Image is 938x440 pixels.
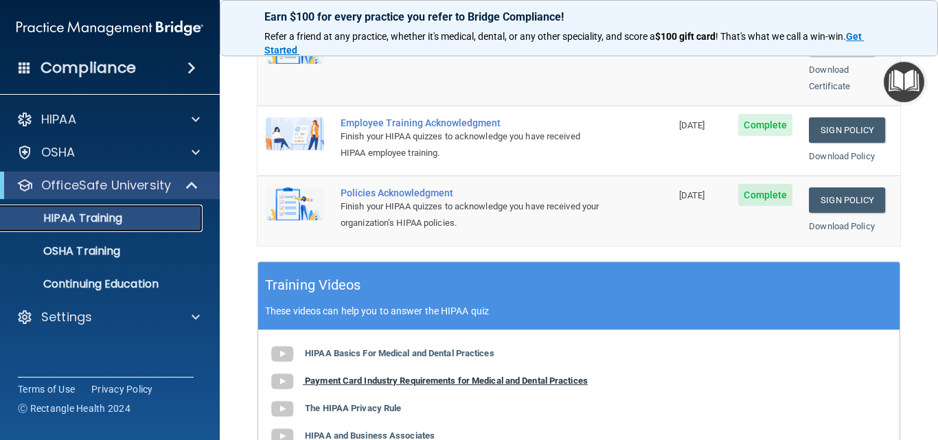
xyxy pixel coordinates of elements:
div: Policies Acknowledgment [341,187,602,198]
button: Open Resource Center [884,62,924,102]
p: HIPAA [41,111,76,128]
div: Employee Training Acknowledgment [341,117,602,128]
a: OSHA [16,144,200,161]
strong: $100 gift card [655,31,716,42]
b: HIPAA Basics For Medical and Dental Practices [305,348,494,358]
p: Settings [41,309,92,325]
a: Sign Policy [809,187,885,213]
a: Settings [16,309,200,325]
span: [DATE] [679,190,705,200]
a: Download Policy [809,221,875,231]
img: PMB logo [16,14,203,42]
a: Privacy Policy [91,382,153,396]
p: OfficeSafe University [41,177,171,194]
img: gray_youtube_icon.38fcd6cc.png [268,368,296,395]
span: ! That's what we call a win-win. [716,31,846,42]
a: HIPAA [16,111,200,128]
a: Download Policy [809,151,875,161]
b: Payment Card Industry Requirements for Medical and Dental Practices [305,375,588,386]
span: Refer a friend at any practice, whether it's medical, dental, or any other speciality, and score a [264,31,655,42]
a: Terms of Use [18,382,75,396]
span: Ⓒ Rectangle Health 2024 [18,402,130,415]
a: Sign Policy [809,117,885,143]
span: Complete [738,114,792,136]
p: OSHA Training [9,244,120,258]
span: [DATE] [679,120,705,130]
h5: Training Videos [265,273,361,297]
a: Download Certificate [809,65,850,91]
span: Complete [738,184,792,206]
p: These videos can help you to answer the HIPAA quiz [265,305,893,316]
p: OSHA [41,144,76,161]
a: OfficeSafe University [16,177,199,194]
img: gray_youtube_icon.38fcd6cc.png [268,395,296,423]
img: gray_youtube_icon.38fcd6cc.png [268,340,296,368]
div: Finish your HIPAA quizzes to acknowledge you have received your organization’s HIPAA policies. [341,198,602,231]
p: Continuing Education [9,277,196,291]
h4: Compliance [41,58,136,78]
div: Finish your HIPAA quizzes to acknowledge you have received HIPAA employee training. [341,128,602,161]
p: Earn $100 for every practice you refer to Bridge Compliance! [264,10,893,23]
b: The HIPAA Privacy Rule [305,403,401,413]
p: HIPAA Training [9,211,122,225]
a: Get Started [264,31,864,56]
